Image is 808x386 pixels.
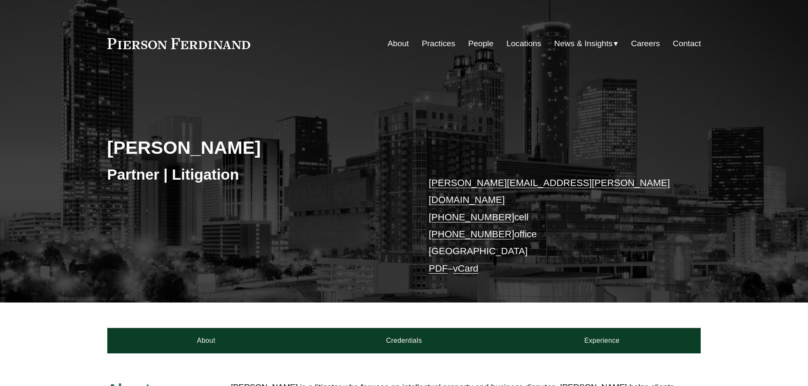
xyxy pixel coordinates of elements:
a: Contact [673,36,701,52]
a: About [107,328,305,353]
a: [PHONE_NUMBER] [429,229,514,239]
a: Experience [503,328,701,353]
a: PDF [429,263,448,274]
a: Careers [631,36,660,52]
a: People [468,36,494,52]
a: Credentials [305,328,503,353]
span: News & Insights [554,36,613,51]
a: vCard [453,263,478,274]
a: [PERSON_NAME][EMAIL_ADDRESS][PERSON_NAME][DOMAIN_NAME] [429,178,670,205]
a: Practices [422,36,455,52]
a: About [388,36,409,52]
h3: Partner | Litigation [107,165,404,184]
a: folder dropdown [554,36,618,52]
a: [PHONE_NUMBER] [429,212,514,222]
h2: [PERSON_NAME] [107,136,404,158]
a: Locations [506,36,541,52]
p: cell office [GEOGRAPHIC_DATA] – [429,175,676,277]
